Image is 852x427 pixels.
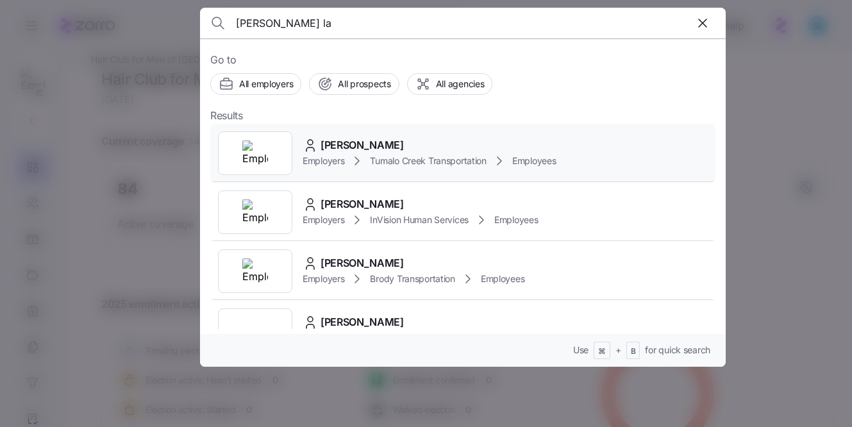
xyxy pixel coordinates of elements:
[481,272,524,285] span: Employees
[370,155,486,167] span: Tumalo Creek Transportation
[338,78,390,90] span: All prospects
[309,73,399,95] button: All prospects
[631,346,636,357] span: B
[321,196,404,212] span: [PERSON_NAME]
[210,108,243,124] span: Results
[321,137,404,153] span: [PERSON_NAME]
[321,255,404,271] span: [PERSON_NAME]
[242,140,268,166] img: Employer logo
[303,272,344,285] span: Employers
[210,52,715,68] span: Go to
[303,213,344,226] span: Employers
[615,344,621,356] span: +
[598,346,606,357] span: ⌘
[210,73,301,95] button: All employers
[370,272,455,285] span: Brody Transportation
[239,78,293,90] span: All employers
[321,314,404,330] span: [PERSON_NAME]
[370,213,469,226] span: InVision Human Services
[645,344,710,356] span: for quick search
[512,155,556,167] span: Employees
[242,258,268,284] img: Employer logo
[242,199,268,225] img: Employer logo
[494,213,538,226] span: Employees
[436,78,485,90] span: All agencies
[573,344,589,356] span: Use
[303,155,344,167] span: Employers
[407,73,493,95] button: All agencies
